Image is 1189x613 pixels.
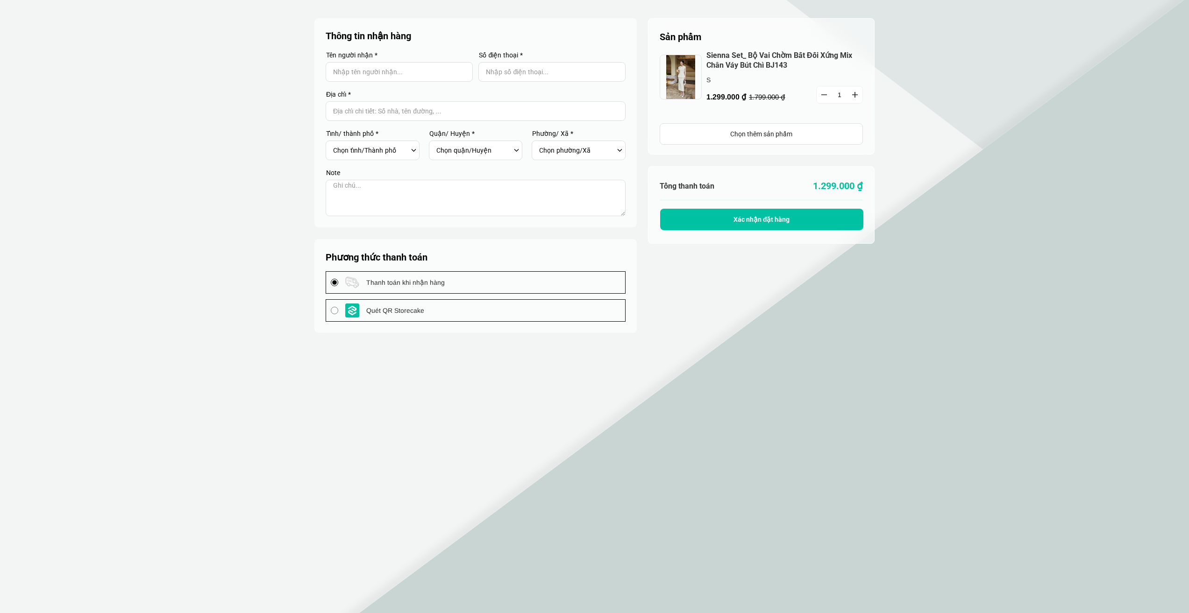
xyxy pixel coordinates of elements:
select: Select province [333,142,408,158]
select: Select district [436,142,512,158]
label: Tỉnh/ thành phố * [326,130,420,137]
h6: Tổng thanh toán [660,182,762,190]
img: png.png [660,55,702,99]
input: Quantity input [817,86,862,103]
span: Thanh toán khi nhận hàng [366,277,445,288]
span: Quét QR Storecake [366,305,424,316]
p: S [706,75,799,85]
p: Thông tin nhận hàng [326,29,626,42]
input: payment logo Quét QR Storecake [331,307,338,314]
a: Sienna Set_ Bộ Vai Chờm Bất Đối Xứng Mix Chân Váy Bút Chì BJ143 [706,51,863,70]
input: Input Nhập số điện thoại... [478,62,626,82]
label: Địa chỉ * [326,91,626,98]
button: Xác nhận đặt hàng [660,209,863,230]
input: payment logo Thanh toán khi nhận hàng [331,279,338,286]
select: Select commune [539,142,614,158]
a: Chọn thêm sản phẩm [660,123,863,145]
h5: Sản phẩm [660,30,863,44]
label: Note [326,169,626,176]
span: Xác nhận đặt hàng [733,216,790,223]
input: Input address with auto completion [326,101,626,121]
p: 1.299.000 ₫ [762,179,863,193]
input: Input Nhập tên người nhận... [326,62,473,82]
p: 1.799.000 ₫ [749,93,791,101]
p: 1.299.000 ₫ [706,91,800,103]
label: Tên người nhận * [326,52,473,58]
label: Quận/ Huyện * [429,130,523,137]
div: Chọn thêm sản phẩm [660,129,862,139]
h5: Phương thức thanh toán [326,250,626,264]
img: payment logo [345,303,359,317]
label: Số điện thoại * [478,52,626,58]
label: Phường/ Xã * [532,130,626,137]
img: payment logo [345,275,359,289]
